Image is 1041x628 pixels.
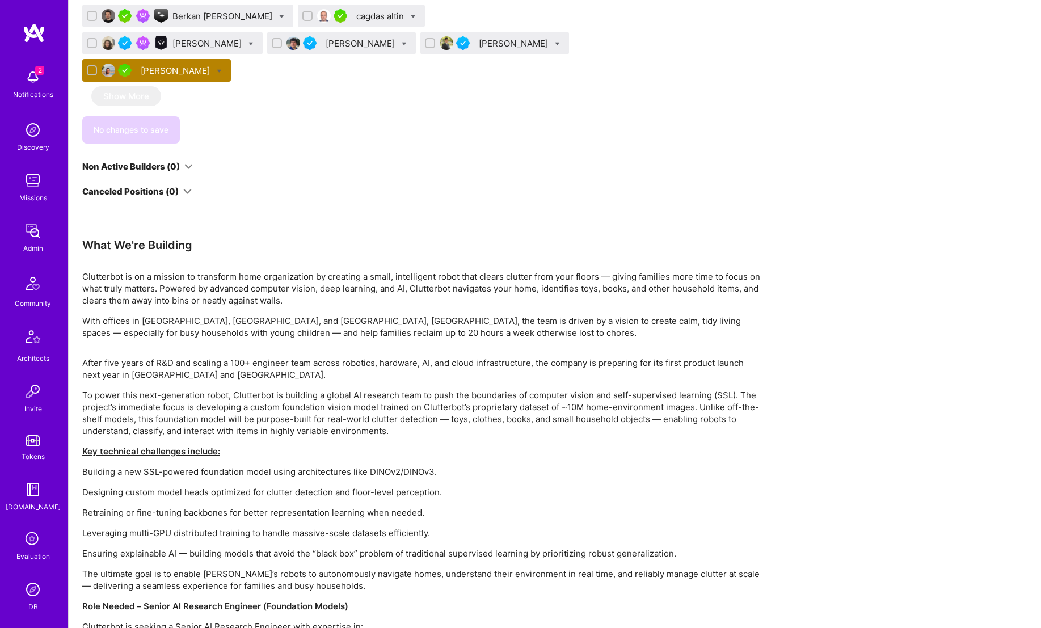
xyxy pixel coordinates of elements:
div: [PERSON_NAME] [326,37,397,49]
div: Admin [23,242,43,254]
i: Bulk Status Update [555,41,560,47]
p: Clutterbot is on a mission to transform home organization by creating a small, intelligent robot ... [82,271,763,306]
u: Key technical challenges include: [82,446,220,457]
img: A.Teamer in Residence [118,64,132,77]
i: Bulk Status Update [279,14,284,19]
div: Berkan [PERSON_NAME] [172,10,275,22]
img: teamwork [22,169,44,192]
img: User Avatar [102,9,115,23]
span: 2 [35,66,44,75]
img: User Avatar [317,9,331,23]
img: logo [23,23,45,43]
img: User Avatar [102,64,115,77]
img: AI Course Graduate [154,36,168,50]
div: [PERSON_NAME] [172,37,244,49]
img: Vetted A.Teamer [118,36,132,50]
img: Been on Mission [136,9,150,23]
div: cagdas altin [356,10,406,22]
div: [DOMAIN_NAME] [6,501,61,513]
i: Bulk Status Update [248,41,254,47]
i: Bulk Status Update [402,41,407,47]
div: Evaluation [16,550,50,562]
i: Bulk Status Update [217,69,222,74]
p: Retraining or fine-tuning backbones for better representation learning when needed. [82,507,763,519]
div: Community [15,297,51,309]
img: Invite [22,380,44,403]
p: Designing custom model heads optimized for clutter detection and floor-level perception. [82,486,763,498]
p: Building a new SSL-powered foundation model using architectures like DINOv2/DINOv3. [82,466,763,478]
div: DB [28,601,38,613]
p: Leveraging multi-GPU distributed training to handle massive-scale datasets efficiently. [82,527,763,539]
div: What We're Building [82,238,763,252]
img: Been on Mission [136,36,150,50]
img: A.Teamer in Residence [334,9,347,23]
i: icon ArrowDown [183,187,192,196]
div: Notifications [13,88,53,100]
img: A.I. guild [154,9,168,23]
img: User Avatar [286,36,300,50]
i: icon ArrowDown [184,162,193,171]
div: [PERSON_NAME] [141,65,212,77]
div: Architects [17,352,49,364]
img: Vetted A.Teamer [456,36,470,50]
img: Architects [19,325,47,352]
div: Missions [19,192,47,204]
p: The ultimate goal is to enable [PERSON_NAME]’s robots to autonomously navigate homes, understand ... [82,568,763,592]
div: Discovery [17,141,49,153]
div: Non Active Builders (0) [82,161,180,172]
img: guide book [22,478,44,501]
img: Community [19,270,47,297]
p: After five years of R&D and scaling a 100+ engineer team across robotics, hardware, AI, and cloud... [82,357,763,381]
img: Vetted A.Teamer [303,36,317,50]
img: discovery [22,119,44,141]
p: To power this next-generation robot, Clutterbot is building a global AI research team to push the... [82,389,763,437]
img: bell [22,66,44,88]
img: A.Teamer in Residence [118,9,132,23]
div: Canceled Positions (0) [82,186,179,197]
img: admin teamwork [22,220,44,242]
img: User Avatar [102,36,115,50]
div: Tokens [22,450,45,462]
img: tokens [26,435,40,446]
img: Admin Search [22,578,44,601]
button: Show More [91,86,161,106]
img: User Avatar [440,36,453,50]
div: [PERSON_NAME] [479,37,550,49]
u: Role Needed – Senior AI Research Engineer (Foundation Models) [82,601,348,612]
i: icon SelectionTeam [22,529,44,550]
div: Invite [24,403,42,415]
p: Ensuring explainable AI — building models that avoid the “black box” problem of traditional super... [82,547,763,559]
p: With offices in [GEOGRAPHIC_DATA], [GEOGRAPHIC_DATA], and [GEOGRAPHIC_DATA], [GEOGRAPHIC_DATA], t... [82,315,763,339]
i: Bulk Status Update [411,14,416,19]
